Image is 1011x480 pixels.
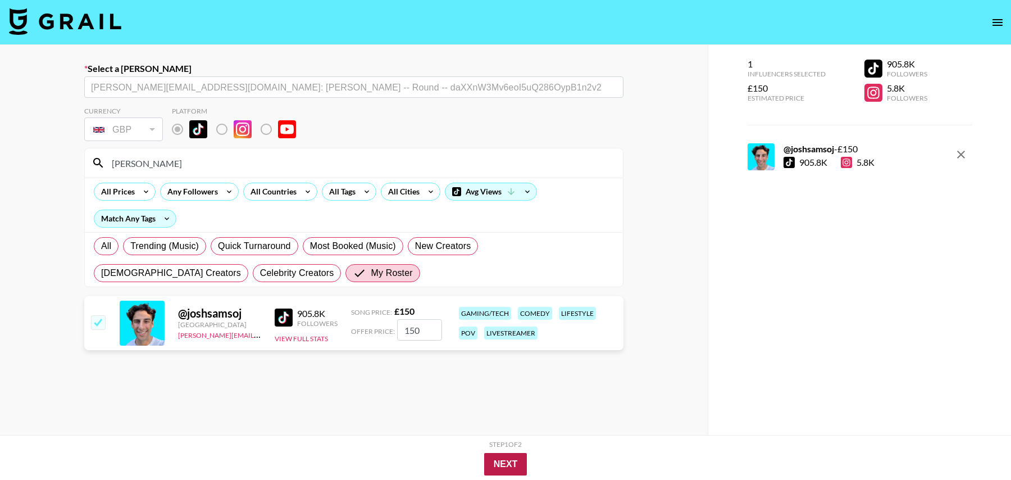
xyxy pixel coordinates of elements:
[86,120,161,139] div: GBP
[484,327,538,339] div: livestreamer
[310,239,396,253] span: Most Booked (Music)
[381,183,422,200] div: All Cities
[94,210,176,227] div: Match Any Tags
[351,327,395,336] span: Offer Price:
[445,183,536,200] div: Avg Views
[748,83,826,94] div: £150
[9,8,121,35] img: Grail Talent
[887,58,927,70] div: 905.8K
[841,157,875,168] div: 5.8K
[322,183,358,200] div: All Tags
[84,63,623,74] label: Select a [PERSON_NAME]
[94,183,137,200] div: All Prices
[459,307,511,320] div: gaming/tech
[887,70,927,78] div: Followers
[244,183,299,200] div: All Countries
[178,320,261,329] div: [GEOGRAPHIC_DATA]
[784,143,875,155] div: - £ 150
[784,143,834,154] strong: @ joshsamsoj
[371,266,412,280] span: My Roster
[351,308,392,316] span: Song Price:
[297,308,338,319] div: 905.8K
[799,157,827,168] div: 905.8K
[172,117,305,141] div: Remove selected talent to change platforms
[748,94,826,102] div: Estimated Price
[748,70,826,78] div: Influencers Selected
[887,83,927,94] div: 5.8K
[178,306,261,320] div: @ joshsamsoj
[415,239,471,253] span: New Creators
[84,107,163,115] div: Currency
[278,120,296,138] img: YouTube
[397,319,442,341] input: 150
[101,239,111,253] span: All
[986,11,1009,34] button: open drawer
[394,306,415,316] strong: £ 150
[178,329,344,339] a: [PERSON_NAME][EMAIL_ADDRESS][DOMAIN_NAME]
[748,58,826,70] div: 1
[189,120,207,138] img: TikTok
[172,107,305,115] div: Platform
[559,307,596,320] div: lifestyle
[950,143,972,166] button: remove
[489,440,522,449] div: Step 1 of 2
[105,154,616,172] input: Search by User Name
[459,327,477,339] div: pov
[218,239,291,253] span: Quick Turnaround
[234,120,252,138] img: Instagram
[887,94,927,102] div: Followers
[484,453,527,476] button: Next
[260,266,334,280] span: Celebrity Creators
[275,334,328,343] button: View Full Stats
[101,266,241,280] span: [DEMOGRAPHIC_DATA] Creators
[161,183,220,200] div: Any Followers
[518,307,552,320] div: comedy
[297,319,338,328] div: Followers
[84,115,163,143] div: Remove selected talent to change your currency
[130,239,199,253] span: Trending (Music)
[275,309,293,327] img: TikTok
